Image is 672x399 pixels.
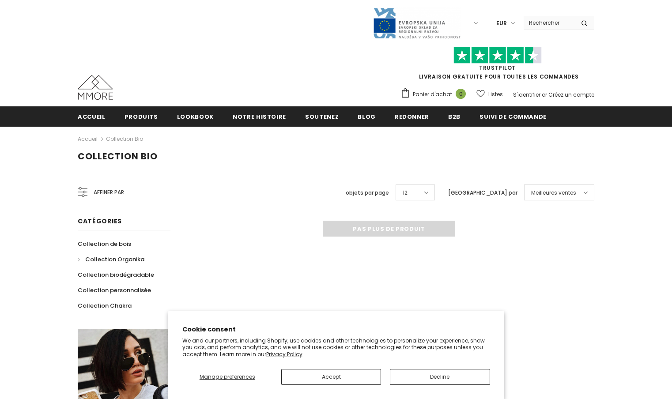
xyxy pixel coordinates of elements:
span: Catégories [78,217,122,226]
a: Listes [476,87,503,102]
span: Produits [125,113,158,121]
span: 12 [403,188,408,197]
span: soutenez [305,113,339,121]
a: Collection de bois [78,236,131,252]
span: Notre histoire [233,113,286,121]
span: Collection Bio [78,150,158,162]
span: Collection personnalisée [78,286,151,294]
span: Collection Organika [85,255,144,263]
span: Affiner par [94,188,124,197]
p: We and our partners, including Shopify, use cookies and other technologies to personalize your ex... [182,337,490,358]
span: or [542,91,547,98]
span: B2B [448,113,461,121]
span: Blog [358,113,376,121]
a: Javni Razpis [373,19,461,26]
a: Redonner [395,106,429,126]
a: Privacy Policy [266,350,302,358]
a: Collection Bio [106,135,143,143]
a: Blog [358,106,376,126]
label: [GEOGRAPHIC_DATA] par [448,188,517,197]
label: objets par page [346,188,389,197]
span: EUR [496,19,507,28]
button: Decline [390,369,490,385]
span: LIVRAISON GRATUITE POUR TOUTES LES COMMANDES [400,51,594,80]
span: Suivi de commande [479,113,547,121]
input: Search Site [524,16,574,29]
a: Collection biodégradable [78,267,154,282]
a: TrustPilot [479,64,516,72]
a: Panier d'achat 0 [400,88,470,101]
span: Collection Chakra [78,301,132,310]
span: Manage preferences [200,373,255,380]
h2: Cookie consent [182,325,490,334]
span: Meilleures ventes [531,188,576,197]
a: S'identifier [513,91,540,98]
a: Collection Organika [78,252,144,267]
a: Collection Chakra [78,298,132,313]
a: Suivi de commande [479,106,547,126]
span: Collection de bois [78,240,131,248]
span: Collection biodégradable [78,271,154,279]
img: Cas MMORE [78,75,113,100]
img: Javni Razpis [373,7,461,39]
span: Panier d'achat [413,90,452,99]
span: Redonner [395,113,429,121]
img: Faites confiance aux étoiles pilotes [453,47,542,64]
span: 0 [456,89,466,99]
span: Lookbook [177,113,214,121]
button: Accept [281,369,381,385]
a: Accueil [78,106,106,126]
a: Lookbook [177,106,214,126]
a: soutenez [305,106,339,126]
a: B2B [448,106,461,126]
a: Accueil [78,134,98,144]
a: Produits [125,106,158,126]
span: Accueil [78,113,106,121]
a: Notre histoire [233,106,286,126]
button: Manage preferences [182,369,273,385]
a: Créez un compte [548,91,594,98]
span: Listes [488,90,503,99]
a: Collection personnalisée [78,282,151,298]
